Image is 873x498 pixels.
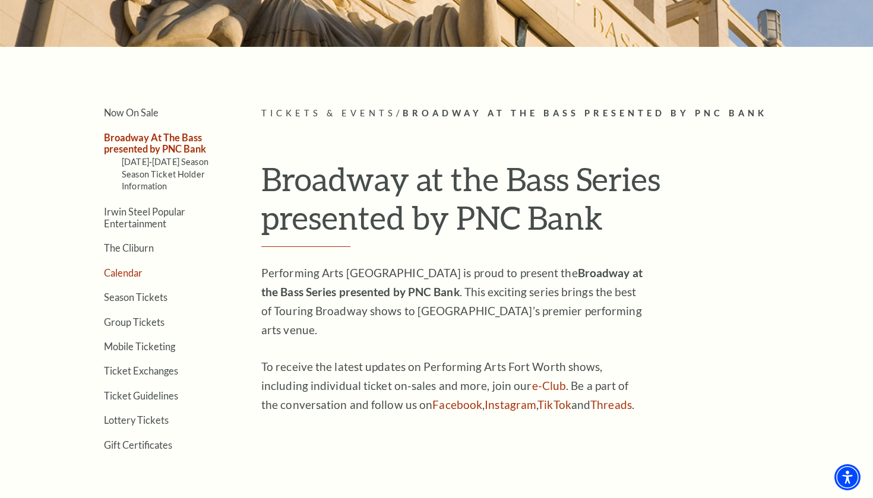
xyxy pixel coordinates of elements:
a: The Cliburn [104,242,154,253]
div: Accessibility Menu [834,464,861,490]
a: Now On Sale [104,107,159,118]
a: e-Club [532,379,567,392]
p: Performing Arts [GEOGRAPHIC_DATA] is proud to present the . This exciting series brings the best ... [261,264,647,340]
a: Calendar [104,267,143,278]
a: Ticket Guidelines [104,390,178,401]
p: To receive the latest updates on Performing Arts Fort Worth shows, including individual ticket on... [261,357,647,414]
span: Broadway At The Bass presented by PNC Bank [403,108,767,118]
a: Instagram - open in a new tab [485,398,536,411]
a: Mobile Ticketing [104,341,175,352]
a: TikTok - open in a new tab [537,398,571,411]
a: Broadway At The Bass presented by PNC Bank [104,132,206,154]
a: Gift Certificates [104,439,172,451]
a: Ticket Exchanges [104,365,178,376]
p: / [261,106,805,121]
a: Threads - open in a new tab [590,398,632,411]
strong: Broadway at the Bass Series presented by PNC Bank [261,266,643,299]
h1: Broadway at the Bass Series presented by PNC Bank [261,160,805,247]
a: Season Tickets [104,291,167,303]
a: Lottery Tickets [104,414,169,426]
a: Group Tickets [104,316,165,328]
span: Tickets & Events [261,108,396,118]
a: [DATE]-[DATE] Season [122,157,208,167]
a: Irwin Steel Popular Entertainment [104,206,185,229]
a: Season Ticket Holder Information [122,169,205,191]
a: Facebook - open in a new tab [432,398,482,411]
